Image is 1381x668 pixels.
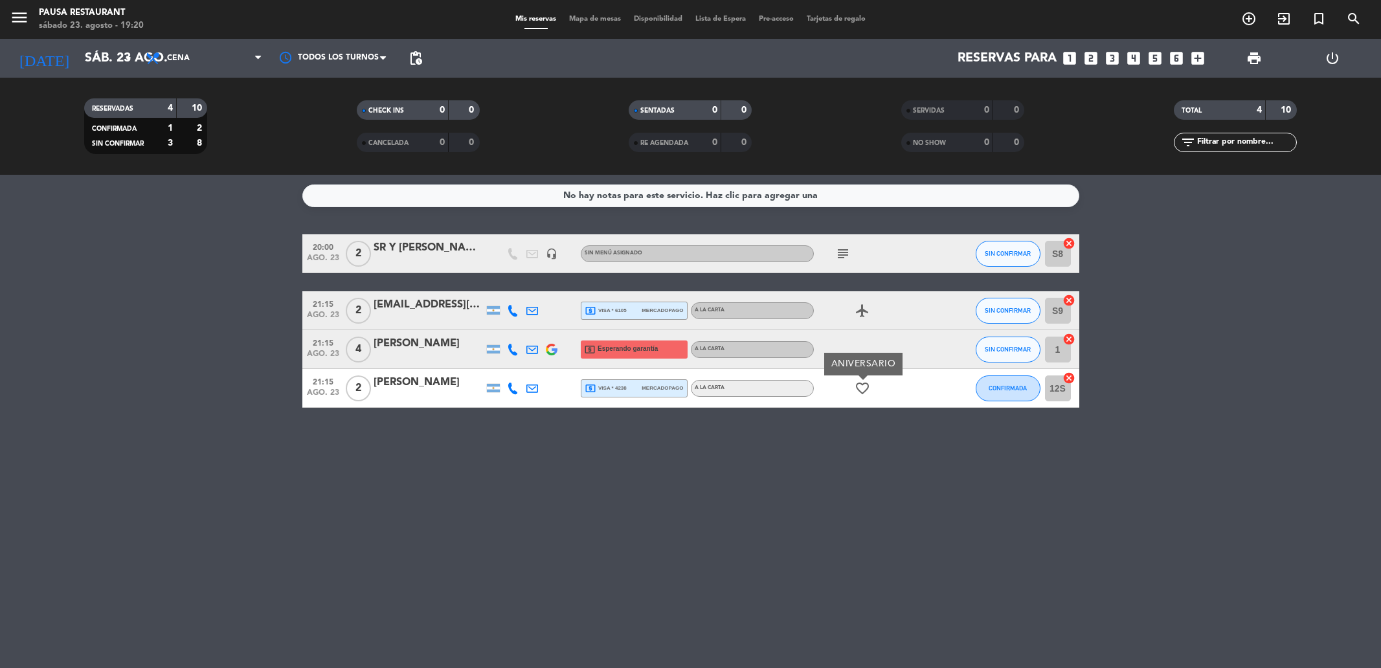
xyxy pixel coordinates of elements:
[408,50,423,66] span: pending_actions
[346,375,371,401] span: 2
[1189,50,1206,67] i: add_box
[120,50,136,66] i: arrow_drop_down
[307,388,339,403] span: ago. 23
[307,254,339,269] span: ago. 23
[642,306,683,315] span: mercadopago
[1147,50,1163,67] i: looks_5
[1257,106,1262,115] strong: 4
[563,16,627,23] span: Mapa de mesas
[192,104,205,113] strong: 10
[1062,237,1075,250] i: cancel
[1276,11,1292,27] i: exit_to_app
[824,353,903,375] div: ANIVERSARIO
[307,335,339,350] span: 21:15
[307,239,339,254] span: 20:00
[985,346,1031,353] span: SIN CONFIRMAR
[346,337,371,362] span: 4
[689,16,752,23] span: Lista de Espera
[1168,50,1185,67] i: looks_6
[1293,39,1371,78] div: LOG OUT
[307,350,339,364] span: ago. 23
[976,298,1040,324] button: SIN CONFIRMAR
[976,337,1040,362] button: SIN CONFIRMAR
[695,346,724,351] span: A LA CARTA
[1062,333,1075,346] i: cancel
[1061,50,1078,67] i: looks_one
[307,311,339,326] span: ago. 23
[741,138,749,147] strong: 0
[976,241,1040,267] button: SIN CONFIRMAR
[985,307,1031,314] span: SIN CONFIRMAR
[563,188,818,203] div: No hay notas para este servicio. Haz clic para agregar una
[1311,11,1327,27] i: turned_in_not
[585,305,627,317] span: visa * 6105
[984,138,989,147] strong: 0
[1083,50,1099,67] i: looks_two
[1182,107,1202,114] span: TOTAL
[168,104,173,113] strong: 4
[167,54,190,63] span: Cena
[585,383,627,394] span: visa * 4238
[346,241,371,267] span: 2
[368,140,409,146] span: CANCELADA
[1014,106,1022,115] strong: 0
[1196,135,1296,150] input: Filtrar por nombre...
[695,385,724,390] span: A LA CARTA
[168,124,173,133] strong: 1
[584,344,596,355] i: local_atm
[1062,294,1075,307] i: cancel
[10,44,78,72] i: [DATE]
[585,305,596,317] i: local_atm
[39,19,144,32] div: sábado 23. agosto - 19:20
[695,307,724,313] span: A LA CARTA
[469,106,477,115] strong: 0
[1062,372,1075,384] i: cancel
[1346,11,1362,27] i: search
[168,139,173,148] strong: 3
[913,140,946,146] span: NO SHOW
[642,384,683,392] span: mercadopago
[374,374,484,391] div: [PERSON_NAME]
[712,138,717,147] strong: 0
[368,107,404,114] span: CHECK INS
[1281,106,1294,115] strong: 10
[989,384,1027,392] span: CONFIRMADA
[546,248,557,260] i: headset_mic
[598,344,658,354] span: Esperando garantía
[958,50,1057,66] span: Reservas para
[1014,138,1022,147] strong: 0
[440,106,445,115] strong: 0
[712,106,717,115] strong: 0
[10,8,29,27] i: menu
[585,383,596,394] i: local_atm
[1104,50,1121,67] i: looks_3
[307,373,339,388] span: 21:15
[1180,135,1196,150] i: filter_list
[374,296,484,313] div: [EMAIL_ADDRESS][DOMAIN_NAME]
[752,16,800,23] span: Pre-acceso
[640,107,675,114] span: SENTADAS
[197,124,205,133] strong: 2
[1246,50,1262,66] span: print
[10,8,29,32] button: menu
[469,138,477,147] strong: 0
[197,139,205,148] strong: 8
[92,140,144,147] span: SIN CONFIRMAR
[976,375,1040,401] button: CONFIRMADA
[985,250,1031,257] span: SIN CONFIRMAR
[346,298,371,324] span: 2
[1241,11,1257,27] i: add_circle_outline
[546,344,557,355] img: google-logo.png
[374,335,484,352] div: [PERSON_NAME]
[39,6,144,19] div: Pausa Restaurant
[509,16,563,23] span: Mis reservas
[1325,50,1340,66] i: power_settings_new
[640,140,688,146] span: RE AGENDADA
[855,303,870,318] i: airplanemode_active
[307,296,339,311] span: 21:15
[835,246,851,262] i: subject
[374,239,484,256] div: SR Y [PERSON_NAME] / HUESPED
[92,106,133,112] span: RESERVADAS
[440,138,445,147] strong: 0
[585,251,642,256] span: Sin menú asignado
